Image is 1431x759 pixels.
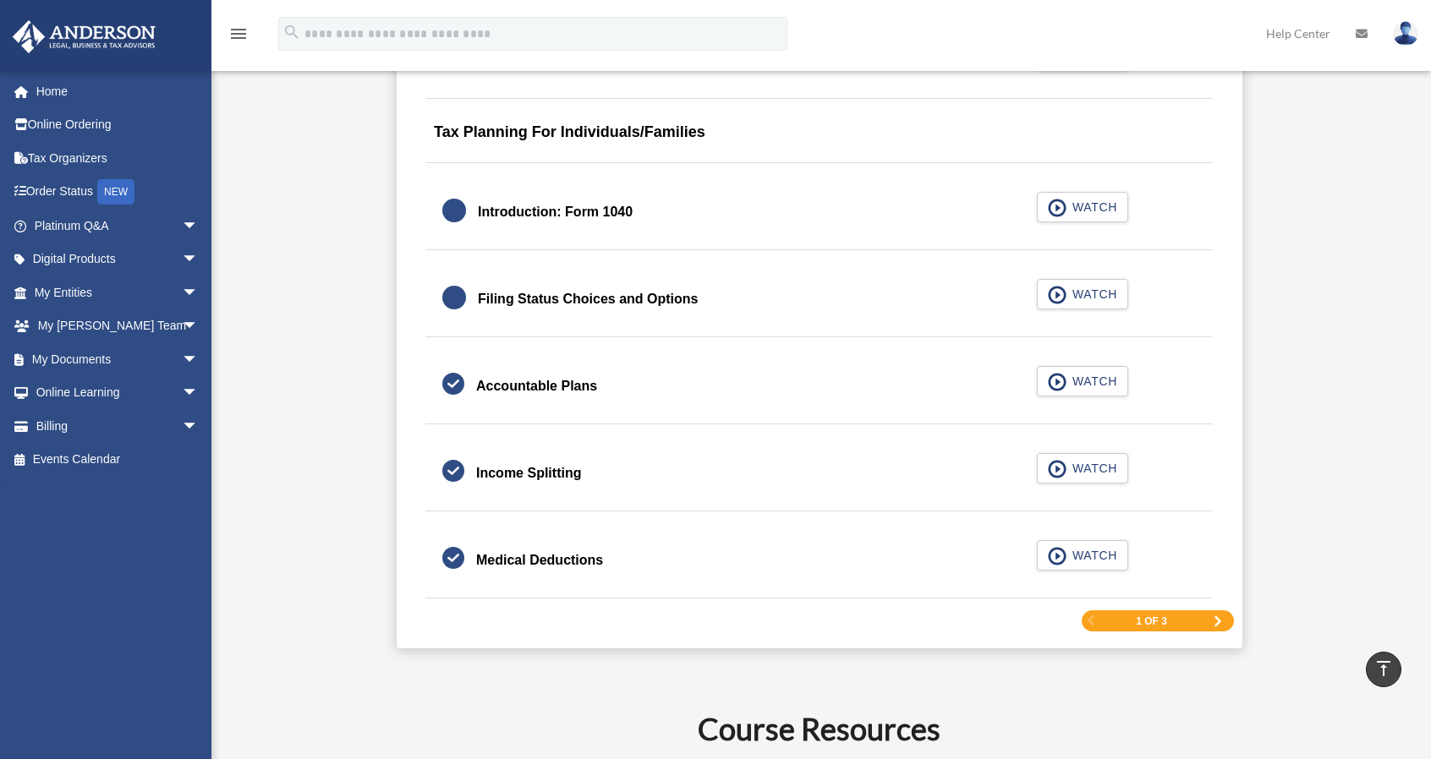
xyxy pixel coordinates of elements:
[1067,286,1117,303] span: WATCH
[442,366,1196,407] a: Accountable Plans WATCH
[12,309,224,343] a: My [PERSON_NAME] Teamarrow_drop_down
[476,461,581,485] div: Income Splitting
[12,243,224,276] a: Digital Productsarrow_drop_down
[12,376,224,410] a: Online Learningarrow_drop_down
[442,453,1196,494] a: Income Splitting WATCH
[1136,616,1167,626] span: 1 of 3
[1366,652,1401,687] a: vertical_align_top
[12,342,224,376] a: My Documentsarrow_drop_down
[1037,279,1128,309] button: WATCH
[1037,453,1128,483] button: WATCH
[182,309,216,344] span: arrow_drop_down
[1037,540,1128,571] button: WATCH
[12,443,224,477] a: Events Calendar
[182,276,216,310] span: arrow_drop_down
[12,175,224,210] a: Order StatusNEW
[182,376,216,411] span: arrow_drop_down
[12,209,224,243] a: Platinum Q&Aarrow_drop_down
[182,342,216,377] span: arrow_drop_down
[228,30,249,44] a: menu
[8,20,161,53] img: Anderson Advisors Platinum Portal
[1067,547,1117,564] span: WATCH
[1067,460,1117,477] span: WATCH
[442,279,1196,319] a: Filing Status Choices and Options WATCH
[1067,373,1117,390] span: WATCH
[1037,366,1128,396] button: WATCH
[476,549,603,572] div: Medical Deductions
[12,74,224,108] a: Home
[12,108,224,142] a: Online Ordering
[282,23,301,41] i: search
[12,276,224,309] a: My Entitiesarrow_drop_down
[97,179,134,205] div: NEW
[1373,658,1394,679] i: vertical_align_top
[442,540,1196,581] a: Medical Deductions WATCH
[182,409,216,444] span: arrow_drop_down
[442,192,1196,232] a: Introduction: Form 1040 WATCH
[1037,192,1128,222] button: WATCH
[478,287,698,311] div: Filing Status Choices and Options
[476,374,597,398] div: Accountable Plans
[182,209,216,243] span: arrow_drop_down
[1393,21,1418,46] img: User Pic
[228,24,249,44] i: menu
[1067,199,1117,216] span: WATCH
[478,200,633,224] div: Introduction: Form 1040
[182,243,216,277] span: arrow_drop_down
[1213,615,1223,627] a: Next Page
[12,409,224,443] a: Billingarrow_drop_down
[425,111,1213,164] div: Tax Planning For Individuals/Families
[12,141,224,175] a: Tax Organizers
[238,707,1400,750] h2: Course Resources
